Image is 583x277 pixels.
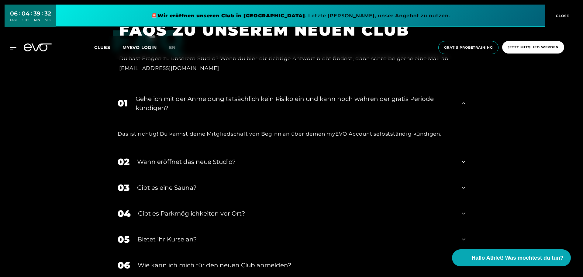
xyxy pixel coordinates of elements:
[22,18,29,22] div: STD
[31,10,32,26] div: :
[136,94,454,113] div: Gehe ich mit der Anmeldung tatsächlich kein Risiko ein und kann noch währen der gratis Periode kü...
[42,10,43,26] div: :
[137,235,454,244] div: Bietet ihr Kurse an?
[118,96,128,110] div: 01
[94,45,110,50] span: Clubs
[452,249,571,266] button: Hallo Athlet! Was möchtest du tun?
[138,261,454,270] div: Wie kann ich mich für den neuen Club anmelden?
[19,10,20,26] div: :
[138,209,454,218] div: Gibt es Parkmöglichkeiten vor Ort?
[545,5,578,27] button: CLOSE
[118,233,130,246] div: 05
[118,181,129,195] div: 03
[44,18,51,22] div: SEK
[22,9,29,18] div: 04
[44,9,51,18] div: 32
[169,44,183,51] a: en
[118,207,130,220] div: 04
[10,9,18,18] div: 06
[122,45,157,50] a: MYEVO LOGIN
[33,9,40,18] div: 39
[10,18,18,22] div: TAGE
[33,18,40,22] div: MIN
[94,44,122,50] a: Clubs
[508,45,559,50] span: Jetzt Mitglied werden
[137,157,454,166] div: Wann eröffnet das neue Studio?
[471,254,564,262] span: Hallo Athlet! Was möchtest du tun?
[118,155,129,169] div: 02
[118,258,130,272] div: 06
[554,13,569,19] span: CLOSE
[169,45,176,50] span: en
[500,41,566,54] a: Jetzt Mitglied werden
[436,41,500,54] a: Gratis Probetraining
[137,183,454,192] div: Gibt es eine Sauna?
[444,45,493,50] span: Gratis Probetraining
[118,129,465,139] div: Das ist richtig! Du kannst deine Mitgliedschaft von Beginn an über deinen myEVO Account selbststä...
